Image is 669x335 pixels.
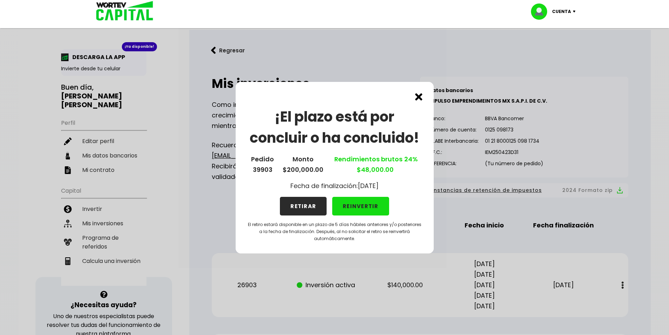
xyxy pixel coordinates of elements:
[247,221,422,242] p: El retiro estará disponible en un plazo de 5 días hábiles anteriores y/o posteriores a la fecha d...
[402,155,418,163] span: 24%
[333,155,418,174] a: Rendimientos brutos $48,000.00
[571,11,581,13] img: icon-down
[280,197,327,215] button: RETIRAR
[531,4,552,20] img: profile-image
[283,154,323,175] p: Monto $200,000.00
[251,154,274,175] p: Pedido 39903
[290,181,379,191] p: Fecha de finalización: [DATE]
[332,197,389,215] button: REINVERTIR
[415,93,422,101] img: cross.ed5528e3.svg
[247,106,422,148] h1: ¡El plazo está por concluir o ha concluido!
[552,6,571,17] p: Cuenta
